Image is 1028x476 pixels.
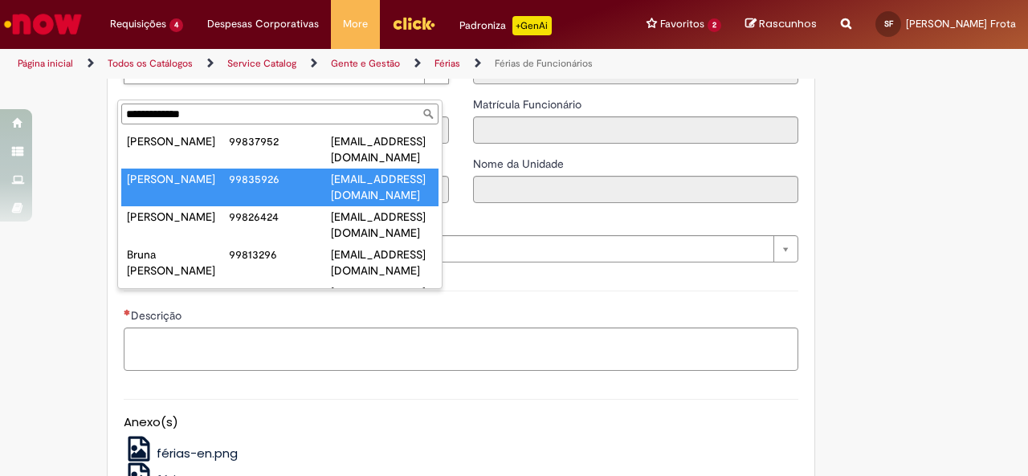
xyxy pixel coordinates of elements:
div: 99837952 [229,133,331,149]
div: 99826424 [229,209,331,225]
div: [PERSON_NAME] [127,209,229,225]
div: [PERSON_NAME] [127,133,229,149]
div: [EMAIL_ADDRESS][DOMAIN_NAME] [331,284,433,316]
div: [EMAIL_ADDRESS][DOMAIN_NAME] [331,246,433,279]
div: Bruna [PERSON_NAME] [127,246,229,279]
div: [EMAIL_ADDRESS][DOMAIN_NAME] [331,209,433,241]
ul: Funcionário(s) [118,128,442,288]
div: [PERSON_NAME] [127,171,229,187]
div: 99813296 [229,246,331,262]
div: 99834918 [229,284,331,300]
div: 99835926 [229,171,331,187]
div: [EMAIL_ADDRESS][DOMAIN_NAME] [331,133,433,165]
div: Bruna [PERSON_NAME] [127,284,229,316]
div: [EMAIL_ADDRESS][DOMAIN_NAME] [331,171,433,203]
